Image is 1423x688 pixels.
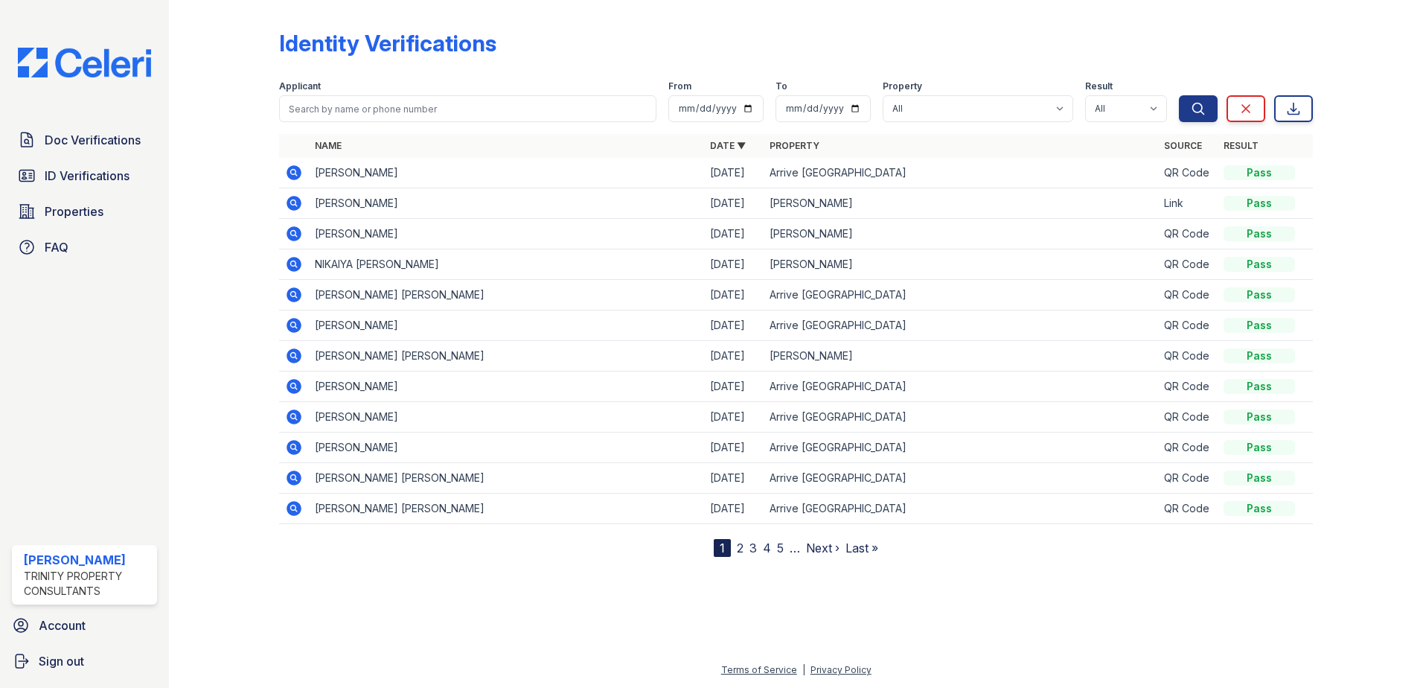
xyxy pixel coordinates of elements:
[704,463,764,494] td: [DATE]
[279,30,496,57] div: Identity Verifications
[845,541,878,555] a: Last »
[309,372,704,402] td: [PERSON_NAME]
[802,664,805,675] div: |
[1158,219,1218,249] td: QR Code
[1224,318,1295,333] div: Pass
[764,372,1159,402] td: Arrive [GEOGRAPHIC_DATA]
[309,219,704,249] td: [PERSON_NAME]
[668,80,691,92] label: From
[12,161,157,191] a: ID Verifications
[714,539,731,557] div: 1
[315,140,342,151] a: Name
[764,463,1159,494] td: Arrive [GEOGRAPHIC_DATA]
[883,80,922,92] label: Property
[704,249,764,280] td: [DATE]
[309,433,704,463] td: [PERSON_NAME]
[39,617,86,634] span: Account
[1158,249,1218,280] td: QR Code
[764,280,1159,310] td: Arrive [GEOGRAPHIC_DATA]
[1158,188,1218,219] td: Link
[1224,379,1295,394] div: Pass
[1158,310,1218,341] td: QR Code
[764,310,1159,341] td: Arrive [GEOGRAPHIC_DATA]
[1158,402,1218,433] td: QR Code
[1224,348,1295,363] div: Pass
[704,219,764,249] td: [DATE]
[704,310,764,341] td: [DATE]
[721,664,797,675] a: Terms of Service
[12,197,157,226] a: Properties
[39,652,84,670] span: Sign out
[1158,372,1218,402] td: QR Code
[1158,463,1218,494] td: QR Code
[45,167,129,185] span: ID Verifications
[810,664,872,675] a: Privacy Policy
[1224,226,1295,241] div: Pass
[6,646,163,676] a: Sign out
[279,80,321,92] label: Applicant
[309,249,704,280] td: NIKAIYA [PERSON_NAME]
[704,372,764,402] td: [DATE]
[24,551,151,569] div: [PERSON_NAME]
[1224,257,1295,272] div: Pass
[777,541,784,555] a: 5
[704,433,764,463] td: [DATE]
[764,188,1159,219] td: [PERSON_NAME]
[1224,165,1295,180] div: Pass
[45,203,103,220] span: Properties
[764,433,1159,463] td: Arrive [GEOGRAPHIC_DATA]
[12,125,157,155] a: Doc Verifications
[704,341,764,372] td: [DATE]
[1224,440,1295,455] div: Pass
[309,341,704,372] td: [PERSON_NAME] [PERSON_NAME]
[1224,140,1259,151] a: Result
[704,188,764,219] td: [DATE]
[764,341,1159,372] td: [PERSON_NAME]
[764,494,1159,524] td: Arrive [GEOGRAPHIC_DATA]
[764,158,1159,188] td: Arrive [GEOGRAPHIC_DATA]
[45,238,68,256] span: FAQ
[776,80,787,92] label: To
[1158,341,1218,372] td: QR Code
[6,48,163,77] img: CE_Logo_Blue-a8612792a0a2168367f1c8372b55b34899dd931a85d93a1a3d3e32e68fde9ad4.png
[1224,410,1295,424] div: Pass
[309,494,704,524] td: [PERSON_NAME] [PERSON_NAME]
[1158,494,1218,524] td: QR Code
[704,158,764,188] td: [DATE]
[309,463,704,494] td: [PERSON_NAME] [PERSON_NAME]
[704,494,764,524] td: [DATE]
[764,402,1159,433] td: Arrive [GEOGRAPHIC_DATA]
[704,402,764,433] td: [DATE]
[710,140,746,151] a: Date ▼
[764,219,1159,249] td: [PERSON_NAME]
[309,158,704,188] td: [PERSON_NAME]
[1224,471,1295,485] div: Pass
[309,280,704,310] td: [PERSON_NAME] [PERSON_NAME]
[12,232,157,262] a: FAQ
[309,188,704,219] td: [PERSON_NAME]
[24,569,151,599] div: Trinity Property Consultants
[790,539,800,557] span: …
[6,611,163,640] a: Account
[1085,80,1113,92] label: Result
[704,280,764,310] td: [DATE]
[1158,433,1218,463] td: QR Code
[1224,501,1295,516] div: Pass
[1158,280,1218,310] td: QR Code
[45,131,141,149] span: Doc Verifications
[279,95,656,122] input: Search by name or phone number
[309,402,704,433] td: [PERSON_NAME]
[763,541,771,555] a: 4
[764,249,1159,280] td: [PERSON_NAME]
[309,310,704,341] td: [PERSON_NAME]
[1164,140,1202,151] a: Source
[806,541,840,555] a: Next ›
[1158,158,1218,188] td: QR Code
[737,541,744,555] a: 2
[770,140,819,151] a: Property
[1224,287,1295,302] div: Pass
[749,541,757,555] a: 3
[1224,196,1295,211] div: Pass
